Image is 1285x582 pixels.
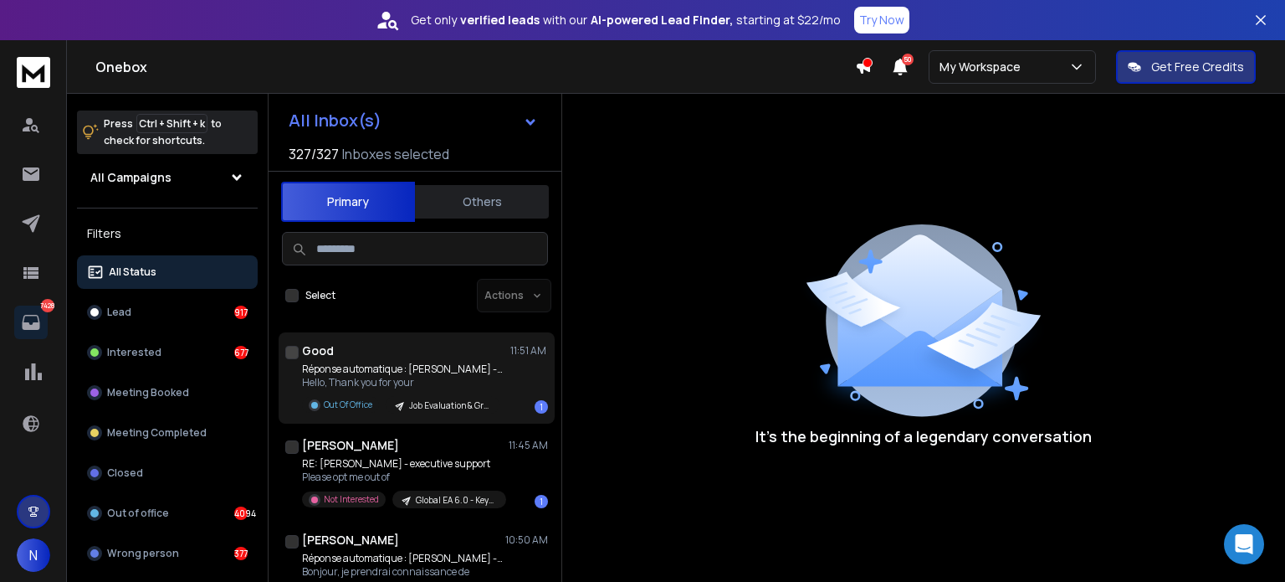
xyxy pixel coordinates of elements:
[939,59,1027,75] p: My Workspace
[510,344,548,358] p: 11:51 AM
[289,144,339,164] span: 327 / 327
[77,537,258,570] button: Wrong person377
[591,12,733,28] strong: AI-powered Lead Finder,
[109,265,156,279] p: All Status
[460,12,540,28] strong: verified leads
[1116,50,1256,84] button: Get Free Credits
[17,538,50,572] button: N
[302,376,503,389] p: Hello, Thank you for your
[275,104,551,137] button: All Inbox(s)
[409,399,489,412] p: Job Evaluation & Grades 3.0 - Keynotive
[411,12,841,28] p: Get only with our starting at $22/mo
[234,306,248,319] div: 917
[107,346,161,359] p: Interested
[305,289,335,302] label: Select
[95,57,855,77] h1: Onebox
[755,425,1092,448] p: It’s the beginning of a legendary conversation
[302,552,503,565] p: Réponse automatique : [PERSON_NAME] - calendar
[289,112,381,129] h1: All Inbox(s)
[77,222,258,245] h3: Filters
[415,183,549,220] button: Others
[342,144,449,164] h3: Inboxes selected
[234,346,248,359] div: 677
[77,161,258,194] button: All Campaigns
[234,507,248,520] div: 4094
[302,363,503,376] p: Réponse automatique : [PERSON_NAME] - pros
[302,565,503,579] p: Bonjour, je prendrai connaissance de
[859,12,904,28] p: Try Now
[77,296,258,329] button: Lead917
[302,471,503,484] p: Please opt me out of
[77,416,258,450] button: Meeting Completed
[107,507,169,520] p: Out of office
[234,547,248,560] div: 377
[107,547,179,560] p: Wrong person
[77,336,258,369] button: Interested677
[302,457,503,471] p: RE: [PERSON_NAME] - executive support
[77,376,258,409] button: Meeting Booked
[77,255,258,289] button: All Status
[302,437,399,454] h1: [PERSON_NAME]
[902,54,914,65] span: 50
[107,466,143,480] p: Closed
[77,456,258,490] button: Closed
[505,533,548,547] p: 10:50 AM
[324,493,379,506] p: Not Interested
[17,57,50,88] img: logo
[41,299,54,312] p: 7428
[302,343,334,359] h1: Good
[90,169,172,186] h1: All Campaigns
[107,386,189,399] p: Meeting Booked
[107,306,131,319] p: Lead
[535,495,548,508] div: 1
[535,400,548,414] div: 1
[104,116,222,149] p: Press to check for shortcuts.
[281,182,415,222] button: Primary
[136,114,207,133] span: Ctrl + Shift + k
[77,497,258,530] button: Out of office4094
[14,306,48,339] a: 7428
[1151,59,1244,75] p: Get Free Credits
[324,399,372,411] p: Out Of Office
[107,426,207,440] p: Meeting Completed
[416,494,496,507] p: Global EA 6.0 - Keynotive (Dedicated)
[302,532,399,549] h1: [PERSON_NAME]
[854,7,909,33] button: Try Now
[509,439,548,452] p: 11:45 AM
[1224,524,1264,564] div: Open Intercom Messenger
